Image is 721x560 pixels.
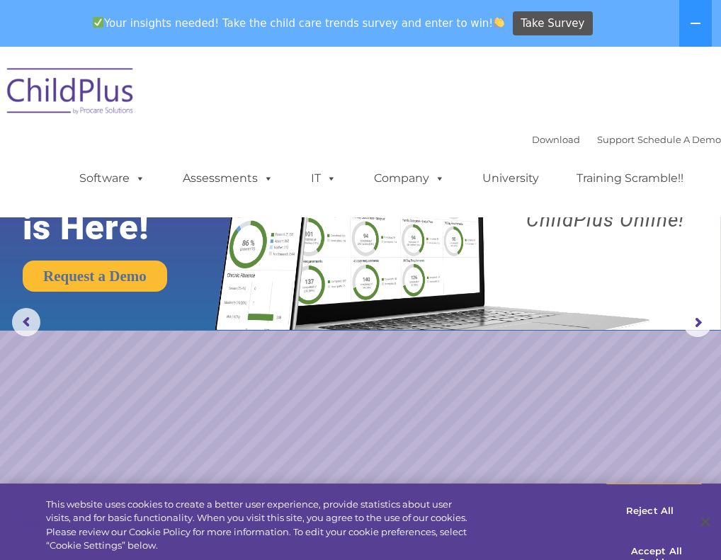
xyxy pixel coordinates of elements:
img: 👏 [494,17,504,28]
button: Reject All [606,496,694,525]
button: Close [690,506,721,537]
a: University [468,164,553,193]
img: ✅ [93,17,103,28]
a: Support [597,134,635,145]
a: Company [360,164,459,193]
span: Your insights needed! Take the child care trends survey and enter to win! [86,9,511,37]
div: This website uses cookies to create a better user experience, provide statistics about user visit... [46,498,471,553]
rs-layer: Boost your productivity and streamline your success in ChildPlus Online! [498,137,712,229]
a: IT [297,164,351,193]
a: Assessments [169,164,288,193]
a: Software [65,164,159,193]
a: Take Survey [513,11,593,36]
a: Training Scramble!! [562,164,698,193]
font: | [532,134,721,145]
a: Schedule A Demo [637,134,721,145]
a: Download [532,134,580,145]
a: Request a Demo [23,261,167,292]
span: Take Survey [521,11,584,36]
